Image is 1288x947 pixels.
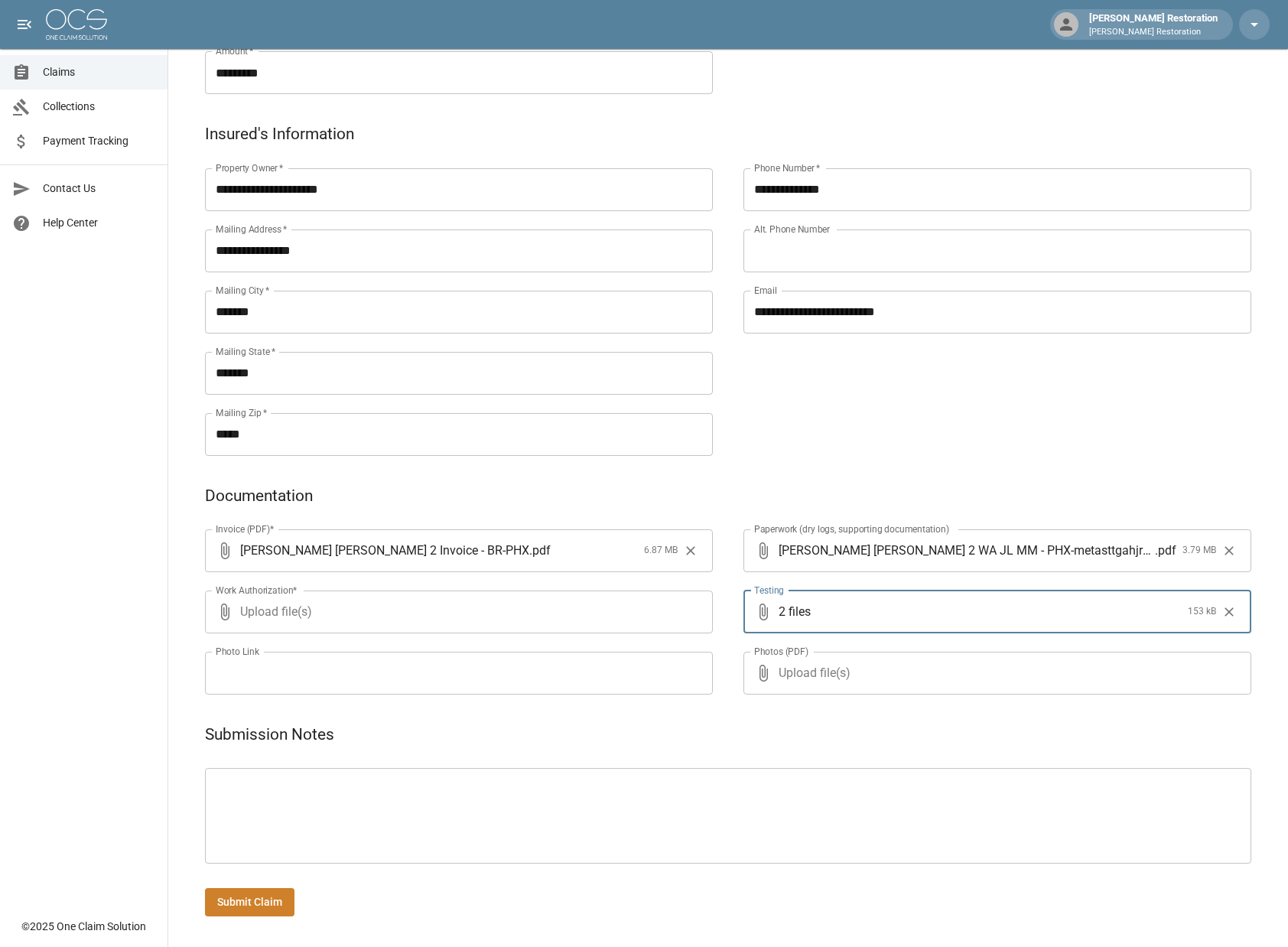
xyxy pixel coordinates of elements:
[216,44,254,57] label: Amount
[43,181,155,197] span: Contact Us
[216,645,259,658] label: Photo Link
[754,284,777,297] label: Email
[529,542,551,559] span: . pdf
[240,591,672,633] span: Upload file(s)
[216,345,275,358] label: Mailing State
[216,223,287,236] label: Mailing Address
[21,919,146,934] div: © 2025 One Claim Solution
[1218,539,1241,562] button: Clear
[644,543,678,558] span: 6.87 MB
[779,542,1155,559] span: [PERSON_NAME] [PERSON_NAME] 2 WA JL MM - PHX-metasttgahjrni48
[216,522,275,535] label: Invoice (PDF)*
[754,161,820,174] label: Phone Number
[754,584,784,597] label: Testing
[1182,543,1216,558] span: 3.79 MB
[43,99,155,115] span: Collections
[1155,542,1176,559] span: . pdf
[1083,11,1224,38] div: [PERSON_NAME] Restoration
[216,584,298,597] label: Work Authorization*
[216,284,270,297] label: Mailing City
[43,133,155,149] span: Payment Tracking
[240,542,529,559] span: [PERSON_NAME] [PERSON_NAME] 2 Invoice - BR-PHX
[754,645,808,658] label: Photos (PDF)
[43,64,155,80] span: Claims
[1089,26,1218,39] p: [PERSON_NAME] Restoration
[43,215,155,231] span: Help Center
[679,539,702,562] button: Clear
[754,522,949,535] label: Paperwork (dry logs, supporting documentation)
[779,591,1182,633] span: 2 files
[754,223,830,236] label: Alt. Phone Number
[9,9,40,40] button: open drawer
[216,406,268,419] label: Mailing Zip
[1218,600,1241,623] button: Clear
[46,9,107,40] img: ocs-logo-white-transparent.png
[779,652,1210,695] span: Upload file(s)
[205,888,294,916] button: Submit Claim
[216,161,284,174] label: Property Owner
[1188,604,1216,620] span: 153 kB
